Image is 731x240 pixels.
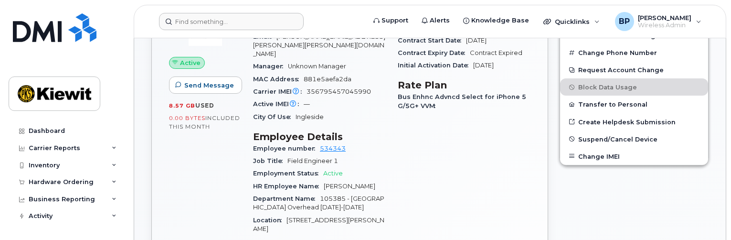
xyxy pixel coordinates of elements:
[560,44,708,61] button: Change Phone Number
[324,183,375,190] span: [PERSON_NAME]
[253,157,287,164] span: Job Title
[195,102,214,109] span: used
[253,113,296,120] span: City Of Use
[560,61,708,78] button: Request Account Change
[638,22,691,29] span: Wireless Admin
[578,32,656,39] span: Enable Call Forwarding
[253,183,324,190] span: HR Employee Name
[398,93,526,109] span: Bus Enhnc Advncd Select for iPhone 5G/5G+ VVM
[619,16,630,27] span: BP
[466,37,487,44] span: [DATE]
[430,16,450,25] span: Alerts
[169,76,242,94] button: Send Message
[560,113,708,131] a: Create Helpdesk Submission
[381,16,408,25] span: Support
[398,62,473,69] span: Initial Activation Date
[253,88,307,95] span: Carrier IMEI
[304,76,351,83] span: 881e5aefa2da
[320,145,346,152] a: 534343
[537,12,606,31] div: Quicklinks
[180,58,201,67] span: Active
[253,63,288,70] span: Manager
[287,157,338,164] span: Field Engineer 1
[253,145,320,152] span: Employee number
[560,96,708,113] button: Transfer to Personal
[689,198,724,233] iframe: Messenger Launcher
[288,63,346,70] span: Unknown Manager
[560,131,708,148] button: Suspend/Cancel Device
[253,131,386,142] h3: Employee Details
[638,14,691,22] span: [PERSON_NAME]
[169,115,205,121] span: 0.00 Bytes
[323,170,343,177] span: Active
[253,217,286,224] span: Location
[456,11,536,30] a: Knowledge Base
[398,49,470,56] span: Contract Expiry Date
[473,62,494,69] span: [DATE]
[253,217,384,232] span: [STREET_ADDRESS][PERSON_NAME]
[296,113,324,120] span: Ingleside
[253,195,320,202] span: Department Name
[304,100,310,108] span: —
[471,16,529,25] span: Knowledge Base
[253,33,276,40] span: Email
[398,79,531,91] h3: Rate Plan
[560,78,708,96] button: Block Data Usage
[398,37,466,44] span: Contract Start Date
[253,76,304,83] span: MAC Address
[253,100,304,108] span: Active IMEI
[253,170,323,177] span: Employment Status
[555,18,590,25] span: Quicklinks
[169,102,195,109] span: 8.57 GB
[367,11,415,30] a: Support
[470,49,522,56] span: Contract Expired
[307,88,371,95] span: 356795457045990
[560,148,708,165] button: Change IMEI
[253,33,385,58] span: [PERSON_NAME][EMAIL_ADDRESS][PERSON_NAME][PERSON_NAME][DOMAIN_NAME]
[415,11,456,30] a: Alerts
[608,12,708,31] div: Belen Pena
[169,114,240,130] span: included this month
[159,13,304,30] input: Find something...
[184,81,234,90] span: Send Message
[578,135,657,142] span: Suspend/Cancel Device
